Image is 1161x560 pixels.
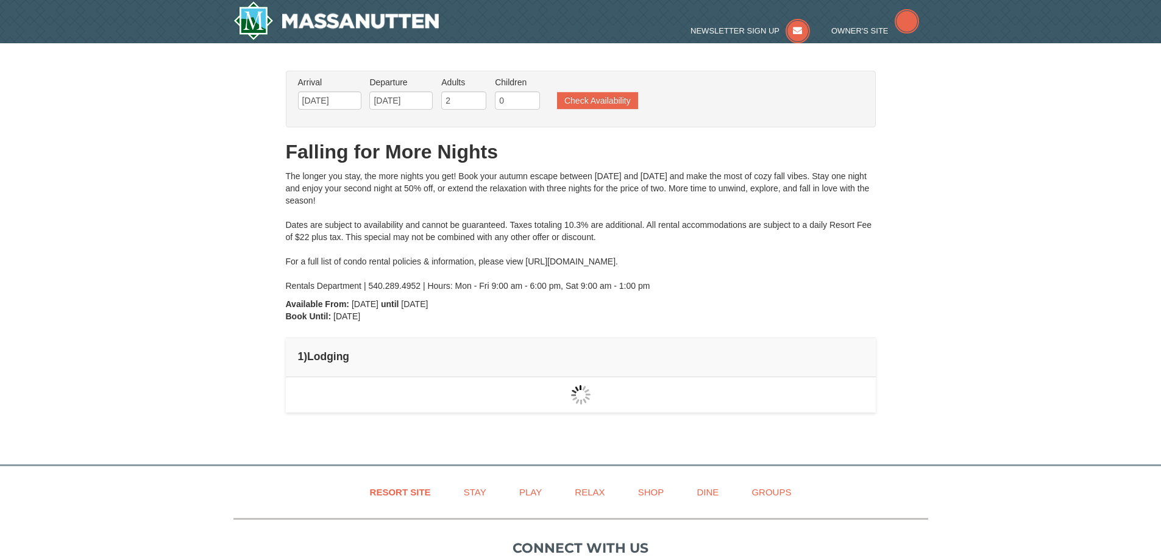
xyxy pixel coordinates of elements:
[286,140,876,164] h1: Falling for More Nights
[381,299,399,309] strong: until
[623,478,680,506] a: Shop
[831,26,889,35] span: Owner's Site
[441,76,486,88] label: Adults
[233,1,439,40] img: Massanutten Resort Logo
[557,92,638,109] button: Check Availability
[691,26,779,35] span: Newsletter Sign Up
[333,311,360,321] span: [DATE]
[571,385,591,405] img: wait gif
[233,538,928,558] p: Connect with us
[401,299,428,309] span: [DATE]
[233,1,439,40] a: Massanutten Resort
[736,478,806,506] a: Groups
[504,478,557,506] a: Play
[681,478,734,506] a: Dine
[559,478,620,506] a: Relax
[298,350,864,363] h4: 1 Lodging
[352,299,378,309] span: [DATE]
[286,170,876,292] div: The longer you stay, the more nights you get! Book your autumn escape between [DATE] and [DATE] a...
[691,26,810,35] a: Newsletter Sign Up
[286,311,332,321] strong: Book Until:
[355,478,446,506] a: Resort Site
[495,76,540,88] label: Children
[304,350,307,363] span: )
[286,299,350,309] strong: Available From:
[831,26,919,35] a: Owner's Site
[369,76,433,88] label: Departure
[449,478,502,506] a: Stay
[298,76,361,88] label: Arrival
